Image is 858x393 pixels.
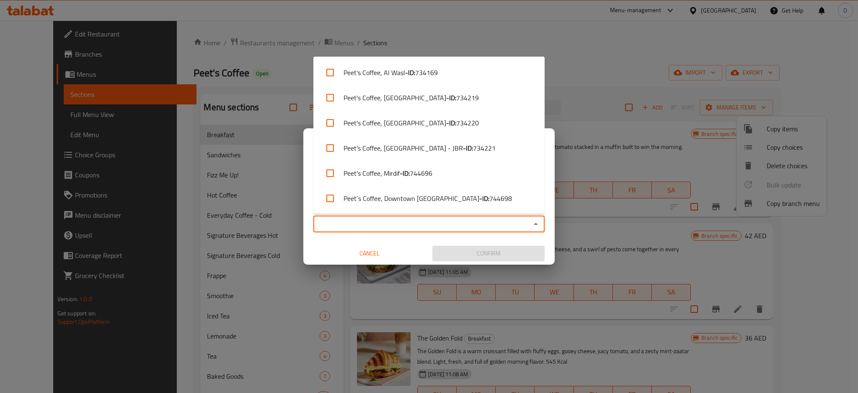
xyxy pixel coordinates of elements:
[313,110,545,135] li: Peet's Coffee, [GEOGRAPHIC_DATA]
[489,193,512,203] span: 744698
[530,218,542,230] button: Close
[313,186,545,211] li: Peet`s Coffee, Downtown [GEOGRAPHIC_DATA]
[473,143,496,153] span: 734221
[415,68,438,78] span: 734169
[446,93,456,103] b: - ID:
[405,68,415,78] b: - ID:
[400,168,410,178] b: - ID:
[456,93,479,103] span: 734219
[317,248,422,259] span: Cancel
[313,211,545,236] li: Peet's Coffee, [GEOGRAPHIC_DATA]
[446,118,456,128] b: - ID:
[313,161,545,186] li: Peet's Coffee, Mirdif
[456,118,479,128] span: 734220
[410,168,432,178] span: 744696
[313,135,545,161] li: Peet's Coffee, [GEOGRAPHIC_DATA] - JBR
[313,246,426,261] button: Cancel
[479,193,489,203] b: - ID:
[313,60,545,85] li: Peet's Coffee, Al Wasl
[313,85,545,110] li: Peet's Coffee, [GEOGRAPHIC_DATA]
[463,143,473,153] b: - ID:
